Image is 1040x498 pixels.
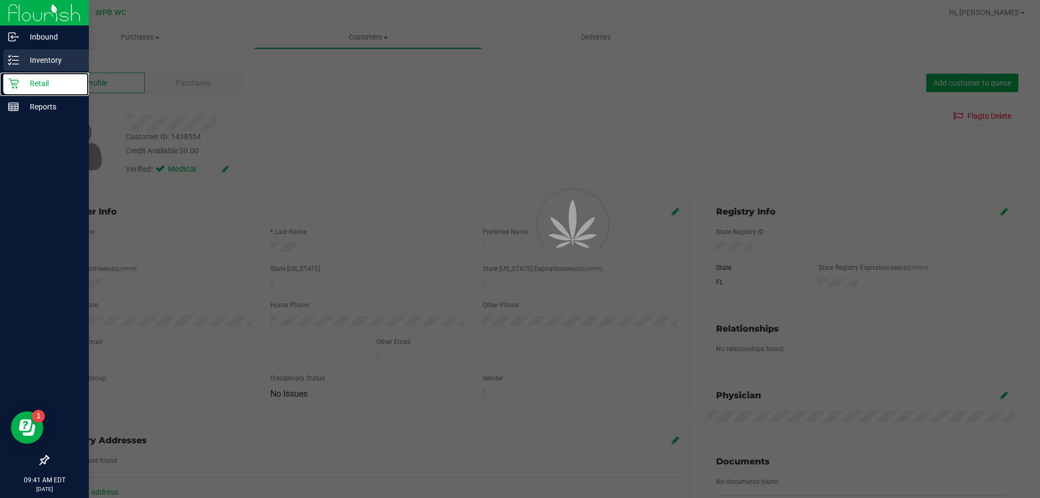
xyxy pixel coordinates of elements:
inline-svg: Inbound [8,31,19,42]
p: [DATE] [5,485,84,493]
inline-svg: Reports [8,101,19,112]
p: Reports [19,100,84,113]
p: Inventory [19,54,84,67]
iframe: Resource center [11,411,43,444]
inline-svg: Inventory [8,55,19,66]
p: Inbound [19,30,84,43]
iframe: Resource center unread badge [32,410,45,423]
p: 09:41 AM EDT [5,475,84,485]
p: Retail [19,77,84,90]
inline-svg: Retail [8,78,19,89]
